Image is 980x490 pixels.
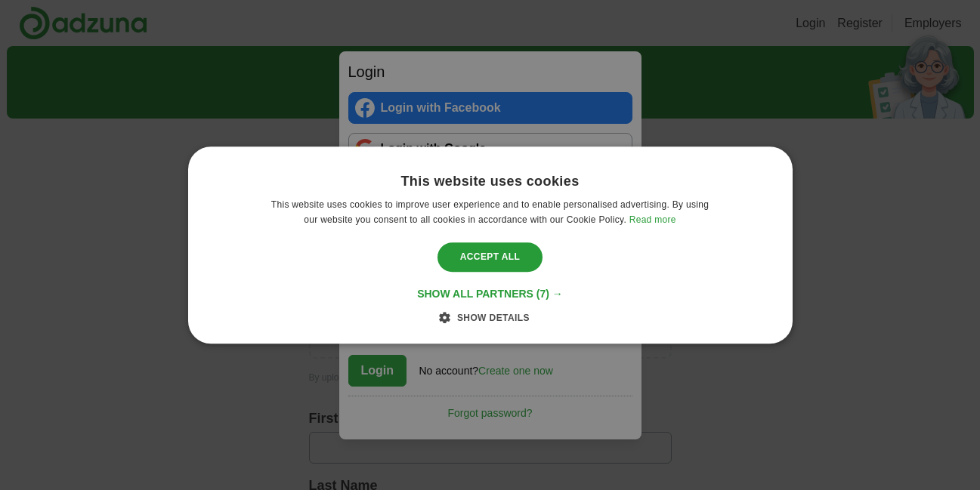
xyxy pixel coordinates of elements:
[629,214,676,225] a: Read more, opens a new window
[437,243,543,272] div: Accept all
[417,287,563,300] div: Show all partners (7) →
[457,313,530,323] span: Show details
[188,146,793,344] div: Cookie consent dialog
[400,173,579,190] div: This website uses cookies
[271,199,709,225] span: This website uses cookies to improve user experience and to enable personalised advertising. By u...
[536,288,563,300] span: (7) →
[417,288,533,300] span: Show all partners
[450,310,530,325] div: Show details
